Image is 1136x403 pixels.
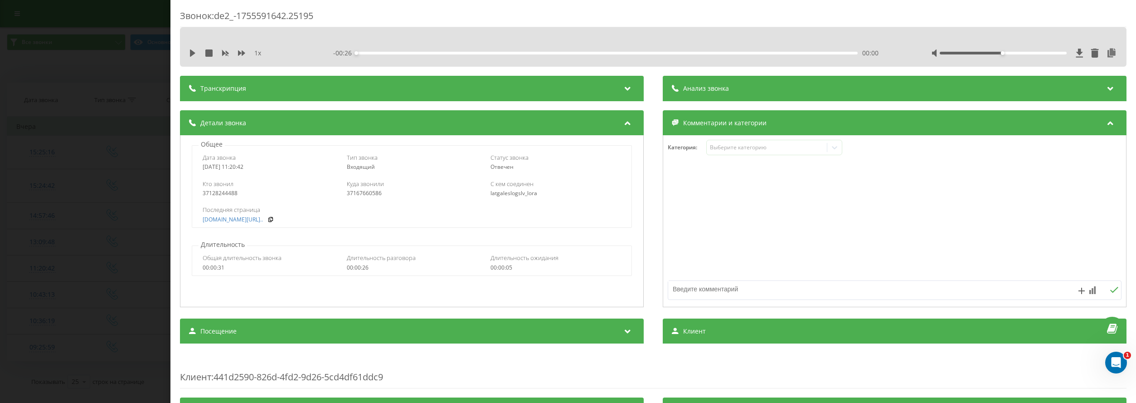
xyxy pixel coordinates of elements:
span: Последняя страница [203,206,260,214]
div: [DATE] 11:20:42 [203,164,333,170]
span: Отвечен [490,163,514,171]
span: Кто звонил [203,180,233,188]
span: Длительность разговора [346,254,415,262]
span: Длительность ожидания [490,254,558,262]
iframe: Intercom live chat [1105,352,1127,374]
span: Куда звонили [346,180,384,188]
p: Общее [199,140,225,149]
span: Входящий [346,163,374,171]
div: latgaleslogslv_lora [490,190,621,197]
span: Общая длительность звонка [203,254,282,262]
p: Длительность [199,240,247,249]
span: Комментарии и категории [683,118,767,128]
span: Клиент [180,371,211,383]
span: Статус звонка [490,153,529,162]
span: 1 [1124,352,1131,359]
span: Анализ звонка [683,84,729,93]
div: Accessibility label [1000,51,1004,55]
span: Посещение [200,327,237,336]
div: 00:00:26 [346,265,477,271]
span: Детали звонка [200,118,246,128]
span: Транскрипция [200,84,246,93]
div: 00:00:05 [490,265,621,271]
span: 1 x [254,49,261,58]
span: - 00:26 [333,49,356,58]
div: 00:00:31 [203,265,333,271]
h4: Категория : [668,144,706,151]
div: : 441d2590-826d-4fd2-9d26-5cd4df61ddc9 [180,353,1126,388]
span: Тип звонка [346,153,377,162]
div: 37128244488 [203,190,333,197]
div: Звонок : de2_-1755591642.25195 [180,10,1126,27]
span: Клиент [683,327,706,336]
a: [DOMAIN_NAME][URL].. [203,216,263,223]
span: С кем соединен [490,180,534,188]
span: 00:00 [862,49,879,58]
div: 37167660586 [346,190,477,197]
div: Выберите категорию [710,144,823,151]
div: Accessibility label [354,51,358,55]
span: Дата звонка [203,153,236,162]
